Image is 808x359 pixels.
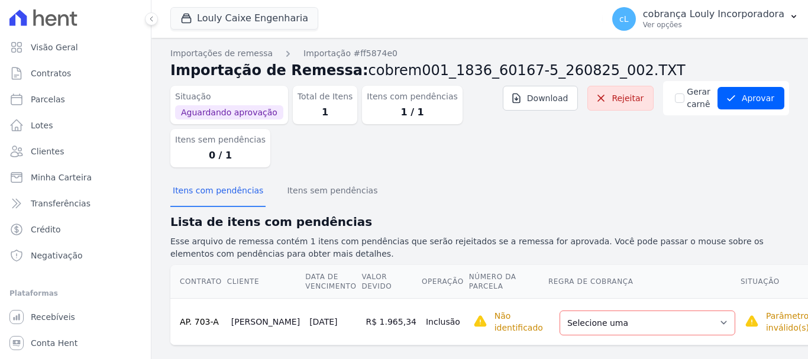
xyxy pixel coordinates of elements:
[31,41,78,53] span: Visão Geral
[5,88,146,111] a: Parcelas
[170,213,789,231] h2: Lista de itens com pendências
[503,86,578,111] a: Download
[170,265,227,299] th: Contrato
[468,265,548,299] th: Número da Parcela
[5,166,146,189] a: Minha Carteira
[9,286,141,300] div: Plataformas
[31,145,64,157] span: Clientes
[31,337,77,349] span: Conta Hent
[5,218,146,241] a: Crédito
[31,172,92,183] span: Minha Carteira
[421,265,468,299] th: Operação
[31,67,71,79] span: Contratos
[367,90,457,103] dt: Itens com pendências
[361,298,421,345] td: R$ 1.965,34
[175,134,266,146] dt: Itens sem pendências
[717,87,784,109] button: Aprovar
[687,86,710,111] label: Gerar carnê
[5,62,146,85] a: Contratos
[619,15,629,23] span: cL
[170,176,266,207] button: Itens com pendências
[285,176,380,207] button: Itens sem pendências
[170,7,318,30] button: Louly Caixe Engenharia
[31,250,83,261] span: Negativação
[5,140,146,163] a: Clientes
[303,47,397,60] a: Importação #ff5874e0
[603,2,808,35] button: cL cobrança Louly Incorporadora Ver opções
[170,47,789,60] nav: Breadcrumb
[548,265,740,299] th: Regra de Cobrança
[31,93,65,105] span: Parcelas
[5,331,146,355] a: Conta Hent
[5,35,146,59] a: Visão Geral
[643,20,784,30] p: Ver opções
[361,265,421,299] th: Valor devido
[31,311,75,323] span: Recebíveis
[643,8,784,20] p: cobrança Louly Incorporadora
[170,235,789,260] p: Esse arquivo de remessa contém 1 itens com pendências que serão rejeitados se a remessa for aprov...
[175,148,266,163] dd: 0 / 1
[227,298,305,345] td: [PERSON_NAME]
[180,317,219,326] a: AP. 703-A
[495,310,543,334] p: Não identificado
[5,114,146,137] a: Lotes
[369,62,686,79] span: cobrem001_1836_60167-5_260825_002.TXT
[5,192,146,215] a: Transferências
[5,244,146,267] a: Negativação
[175,90,283,103] dt: Situação
[170,47,273,60] a: Importações de remessa
[170,60,789,81] h2: Importação de Remessa:
[31,198,91,209] span: Transferências
[31,224,61,235] span: Crédito
[421,298,468,345] td: Inclusão
[175,105,283,119] span: Aguardando aprovação
[5,305,146,329] a: Recebíveis
[587,86,654,111] a: Rejeitar
[31,119,53,131] span: Lotes
[367,105,457,119] dd: 1 / 1
[298,105,353,119] dd: 1
[227,265,305,299] th: Cliente
[305,265,361,299] th: Data de Vencimento
[305,298,361,345] td: [DATE]
[298,90,353,103] dt: Total de Itens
